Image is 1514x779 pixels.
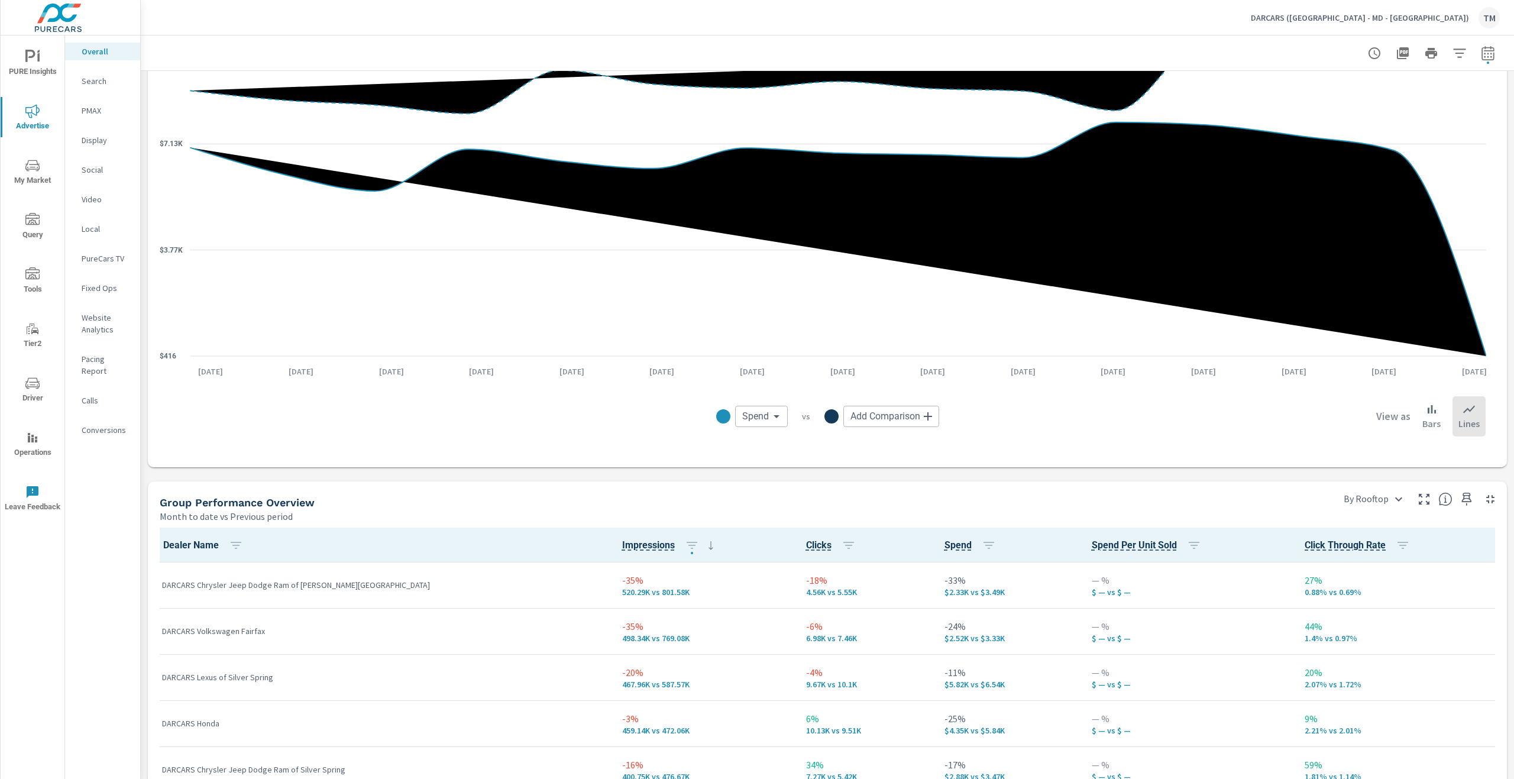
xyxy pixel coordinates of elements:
[944,665,1073,680] p: -11%
[1481,490,1500,509] button: Minimize Widget
[162,579,603,591] p: DARCARS Chrysler Jeep Dodge Ram of [PERSON_NAME][GEOGRAPHIC_DATA]
[622,665,787,680] p: -20%
[82,282,131,294] p: Fixed Ops
[65,392,140,409] div: Calls
[82,134,131,146] p: Display
[1476,41,1500,65] button: Select Date Range
[160,246,183,254] text: $3.77K
[65,309,140,338] div: Website Analytics
[551,366,593,377] p: [DATE]
[65,102,140,119] div: PMAX
[163,538,248,552] span: Dealer Name
[65,279,140,297] div: Fixed Ops
[65,131,140,149] div: Display
[371,366,412,377] p: [DATE]
[735,406,788,427] div: Spend
[1438,492,1452,506] span: Understand group performance broken down by various segments. Use the dropdown in the upper right...
[622,619,787,633] p: -35%
[1305,758,1493,772] p: 59%
[160,509,293,523] p: Month to date vs Previous period
[806,538,832,552] span: The number of times an ad was clicked by a consumer. [Source: This data is provided by the advert...
[1273,366,1315,377] p: [DATE]
[1305,587,1493,597] p: 0.88% vs 0.69%
[788,411,824,422] p: vs
[944,633,1073,643] p: $2,520 vs $3,330
[622,758,787,772] p: -16%
[806,633,926,643] p: 6,982 vs 7,460
[1092,366,1134,377] p: [DATE]
[1092,665,1286,680] p: — %
[944,680,1073,689] p: $5,821 vs $6,544
[65,190,140,208] div: Video
[622,726,787,735] p: 459,138 vs 472,060
[65,250,140,267] div: PureCars TV
[622,712,787,726] p: -3%
[1092,573,1286,587] p: — %
[1305,619,1493,633] p: 44%
[162,764,603,775] p: DARCARS Chrysler Jeep Dodge Ram of Silver Spring
[1448,41,1471,65] button: Apply Filters
[461,366,502,377] p: [DATE]
[1305,538,1386,552] span: Percentage of users who viewed your campaigns who clicked through to your website. For example, i...
[806,758,926,772] p: 34%
[4,267,61,296] span: Tools
[1305,680,1493,689] p: 2.07% vs 1.72%
[1092,538,1177,552] span: Spend - The amount of money spent on advertising during the period. [Source: This data is provide...
[1305,665,1493,680] p: 20%
[1415,490,1434,509] button: Make Fullscreen
[65,350,140,380] div: Pacing Report
[622,680,787,689] p: 467,961 vs 587,570
[944,712,1073,726] p: -25%
[806,587,926,597] p: 4,561 vs 5,549
[1337,489,1410,509] div: By Rooftop
[1092,538,1206,552] span: Spend Per Unit Sold
[1183,366,1224,377] p: [DATE]
[806,619,926,633] p: -6%
[4,376,61,405] span: Driver
[160,140,183,148] text: $7.13K
[1305,538,1415,552] span: Click Through Rate
[1376,410,1411,422] h6: View as
[944,619,1073,633] p: -24%
[806,665,926,680] p: -4%
[82,105,131,117] p: PMAX
[1305,633,1493,643] p: 1.4% vs 0.97%
[82,164,131,176] p: Social
[82,75,131,87] p: Search
[190,366,231,377] p: [DATE]
[944,587,1073,597] p: $2,327 vs $3,491
[1305,573,1493,587] p: 27%
[944,726,1073,735] p: $4,354 vs $5,835
[1092,758,1286,772] p: — %
[4,50,61,79] span: PURE Insights
[65,43,140,60] div: Overall
[843,406,939,427] div: Add Comparison
[742,410,769,422] span: Spend
[1363,366,1405,377] p: [DATE]
[4,159,61,188] span: My Market
[1454,366,1495,377] p: [DATE]
[160,352,176,360] text: $416
[806,538,860,552] span: Clicks
[944,573,1073,587] p: -33%
[65,220,140,238] div: Local
[912,366,953,377] p: [DATE]
[1092,633,1286,643] p: $ — vs $ —
[944,538,972,552] span: The amount of money spent on advertising during the period. [Source: This data is provided by the...
[280,366,322,377] p: [DATE]
[65,161,140,179] div: Social
[1422,416,1441,431] p: Bars
[1092,619,1286,633] p: — %
[850,410,920,422] span: Add Comparison
[622,573,787,587] p: -35%
[82,223,131,235] p: Local
[82,353,131,377] p: Pacing Report
[1457,490,1476,509] span: Save this to your personalized report
[822,366,863,377] p: [DATE]
[4,213,61,242] span: Query
[641,366,682,377] p: [DATE]
[4,322,61,351] span: Tier2
[806,680,926,689] p: 9,672 vs 10,095
[806,726,926,735] p: 10,130 vs 9,512
[1305,712,1493,726] p: 9%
